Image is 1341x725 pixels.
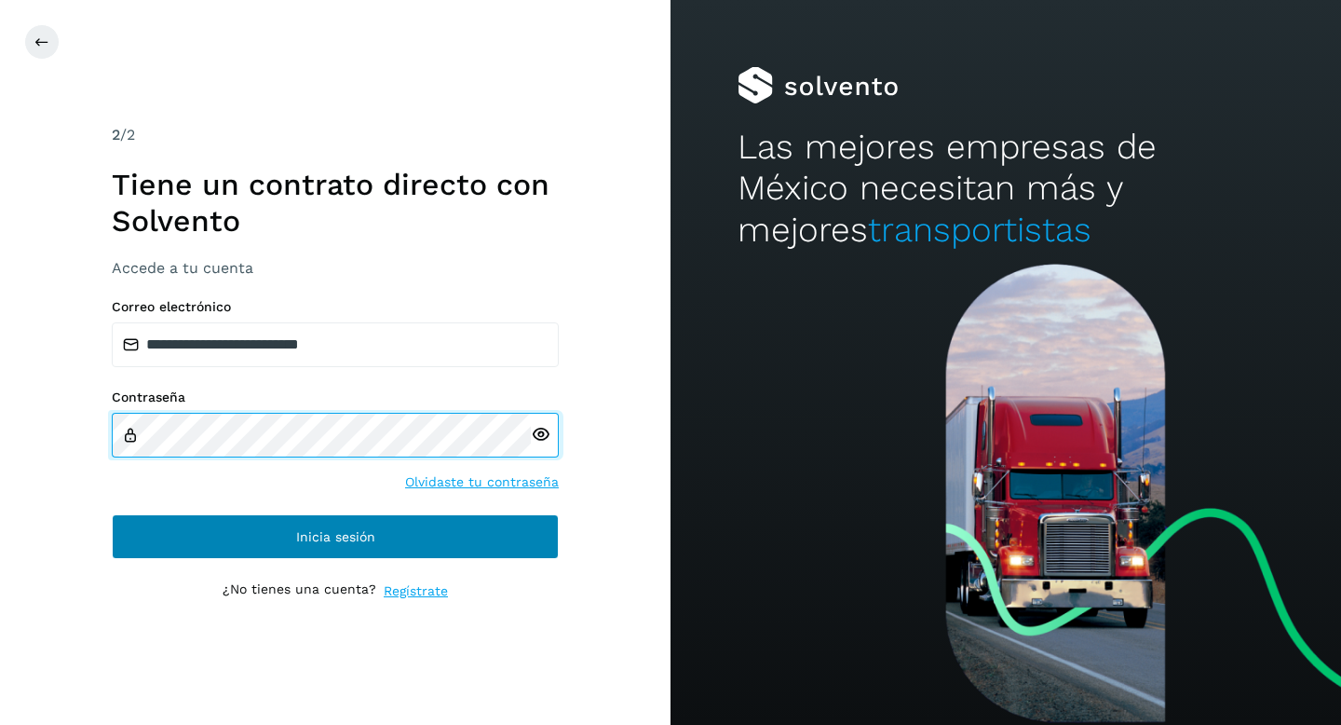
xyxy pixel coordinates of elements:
[112,299,559,315] label: Correo electrónico
[112,124,559,146] div: /2
[112,167,559,239] h1: Tiene un contrato directo con Solvento
[112,259,559,277] h3: Accede a tu cuenta
[384,581,448,601] a: Regístrate
[223,581,376,601] p: ¿No tienes una cuenta?
[112,390,559,405] label: Contraseña
[738,127,1274,251] h2: Las mejores empresas de México necesitan más y mejores
[868,210,1091,250] span: transportistas
[405,472,559,492] a: Olvidaste tu contraseña
[112,514,559,559] button: Inicia sesión
[112,126,120,144] span: 2
[296,530,375,543] span: Inicia sesión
